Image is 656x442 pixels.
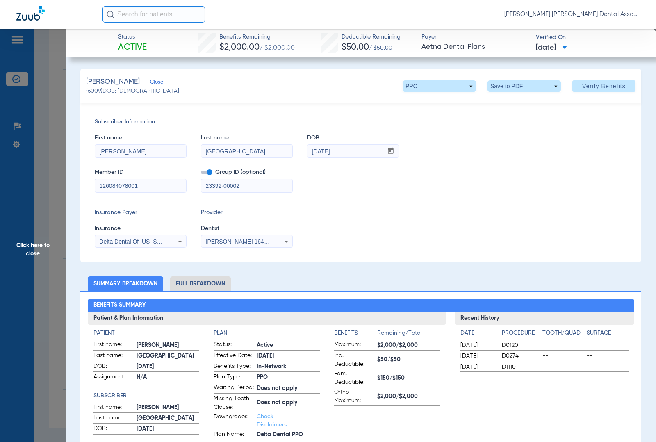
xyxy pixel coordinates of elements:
[93,340,134,350] span: First name:
[377,329,440,340] span: Remaining/Total
[536,33,643,42] span: Verified On
[502,329,539,337] h4: Procedure
[587,329,628,340] app-breakdown-title: Surface
[257,431,320,439] span: Delta Dental PPO
[460,352,495,360] span: [DATE]
[93,373,134,383] span: Assignment:
[460,363,495,371] span: [DATE]
[615,403,656,442] iframe: Chat Widget
[377,392,440,401] span: $2,000/$2,000
[587,341,628,349] span: --
[587,352,628,360] span: --
[460,329,495,340] app-breakdown-title: Date
[307,134,399,142] span: DOB
[95,224,187,233] span: Insurance
[403,80,476,92] button: PPO
[118,42,147,53] span: Active
[377,374,440,383] span: $150/$150
[88,276,163,291] li: Summary Breakdown
[487,80,561,92] button: Save to PDF
[582,83,626,89] span: Verify Benefits
[342,43,369,52] span: $50.00
[377,341,440,350] span: $2,000/$2,000
[369,45,392,51] span: / $50.00
[334,329,377,340] app-breakdown-title: Benefits
[214,412,254,429] span: Downgrades:
[95,118,627,126] span: Subscriber Information
[95,134,187,142] span: First name
[88,299,634,312] h2: Benefits Summary
[88,312,446,325] h3: Patient & Plan Information
[170,276,231,291] li: Full Breakdown
[334,351,374,369] span: Ind. Deductible:
[86,87,179,96] span: (6009) DOB: [DEMOGRAPHIC_DATA]
[334,340,374,350] span: Maximum:
[219,33,295,41] span: Benefits Remaining
[137,414,200,423] span: [GEOGRAPHIC_DATA]
[587,329,628,337] h4: Surface
[100,238,173,245] span: Delta Dental Of [US_STATE]
[257,352,320,360] span: [DATE]
[421,42,528,52] span: Aetna Dental Plans
[383,145,399,158] button: Open calendar
[504,10,640,18] span: [PERSON_NAME] [PERSON_NAME] Dental Associates
[150,79,157,87] span: Close
[257,373,320,382] span: PPO
[257,341,320,350] span: Active
[542,363,584,371] span: --
[137,403,200,412] span: [PERSON_NAME]
[460,329,495,337] h4: Date
[93,424,134,434] span: DOB:
[334,329,377,337] h4: Benefits
[214,373,254,383] span: Plan Type:
[95,208,187,217] span: Insurance Payer
[334,388,374,405] span: Ortho Maximum:
[214,362,254,372] span: Benefits Type:
[377,355,440,364] span: $50/$50
[93,414,134,424] span: Last name:
[118,33,147,41] span: Status
[214,430,254,440] span: Plan Name:
[342,33,401,41] span: Deductible Remaining
[137,352,200,360] span: [GEOGRAPHIC_DATA]
[219,43,260,52] span: $2,000.00
[137,341,200,350] span: [PERSON_NAME]
[93,329,200,337] h4: Patient
[137,373,200,382] span: N/A
[542,352,584,360] span: --
[93,351,134,361] span: Last name:
[502,341,539,349] span: D0120
[95,168,187,177] span: Member ID
[502,352,539,360] span: D0274
[260,45,295,51] span: / $2,000.00
[201,208,293,217] span: Provider
[107,11,114,18] img: Search Icon
[214,383,254,393] span: Waiting Period:
[137,362,200,371] span: [DATE]
[421,33,528,41] span: Payer
[455,312,634,325] h3: Recent History
[572,80,635,92] button: Verify Benefits
[137,425,200,433] span: [DATE]
[257,384,320,393] span: Does not apply
[86,77,140,87] span: [PERSON_NAME]
[102,6,205,23] input: Search for patients
[542,341,584,349] span: --
[206,238,287,245] span: [PERSON_NAME] 1649431784
[214,394,254,412] span: Missing Tooth Clause:
[93,392,200,400] h4: Subscriber
[536,43,567,53] span: [DATE]
[542,329,584,337] h4: Tooth/Quad
[214,329,320,337] h4: Plan
[460,341,495,349] span: [DATE]
[214,340,254,350] span: Status:
[257,362,320,371] span: In-Network
[334,369,374,387] span: Fam. Deductible:
[502,329,539,340] app-breakdown-title: Procedure
[257,414,287,428] a: Check Disclaimers
[257,399,320,407] span: Does not apply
